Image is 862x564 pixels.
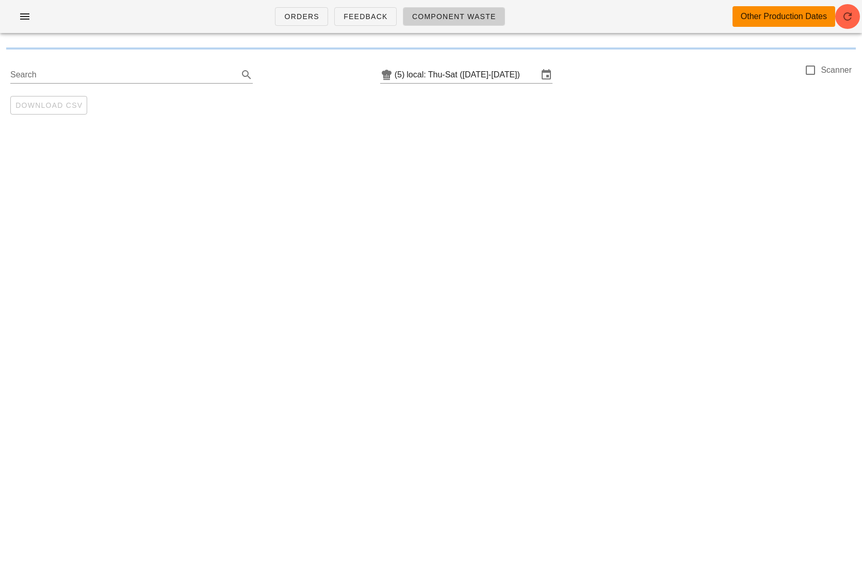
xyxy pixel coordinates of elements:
a: Orders [275,7,328,26]
span: Orders [284,12,319,21]
label: Scanner [821,65,852,75]
div: (5) [395,70,407,80]
span: Component Waste [412,12,496,21]
a: Feedback [334,7,397,26]
span: Feedback [343,12,388,21]
a: Component Waste [403,7,505,26]
div: Other Production Dates [741,10,827,23]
